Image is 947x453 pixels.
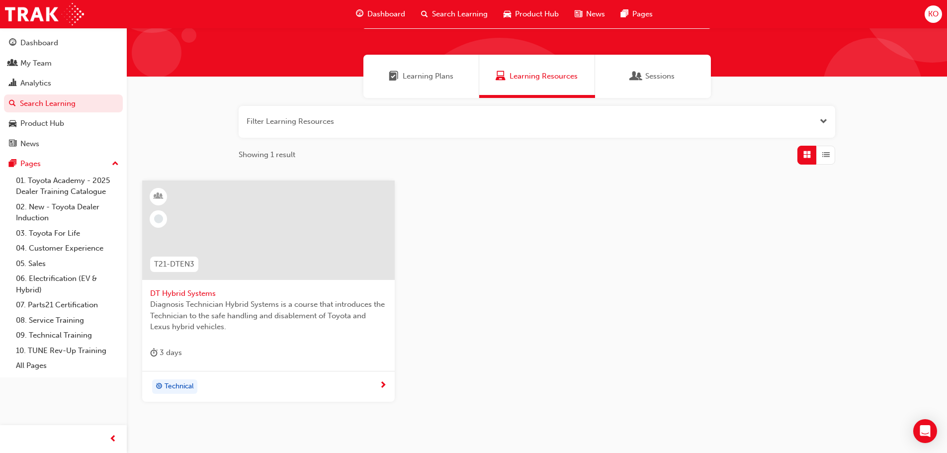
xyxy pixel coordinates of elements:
[12,199,123,226] a: 02. New - Toyota Dealer Induction
[165,381,194,392] span: Technical
[150,288,387,299] span: DT Hybrid Systems
[389,71,399,82] span: Learning Plans
[9,79,16,88] span: chart-icon
[9,39,16,48] span: guage-icon
[12,328,123,343] a: 09. Technical Training
[4,94,123,113] a: Search Learning
[567,4,613,24] a: news-iconNews
[20,118,64,129] div: Product Hub
[4,74,123,92] a: Analytics
[379,381,387,390] span: next-icon
[367,8,405,20] span: Dashboard
[20,158,41,170] div: Pages
[363,55,479,98] a: Learning PlansLearning Plans
[432,8,488,20] span: Search Learning
[4,54,123,73] a: My Team
[348,4,413,24] a: guage-iconDashboard
[150,347,182,359] div: 3 days
[12,358,123,373] a: All Pages
[12,173,123,199] a: 01. Toyota Academy - 2025 Dealer Training Catalogue
[4,135,123,153] a: News
[913,419,937,443] div: Open Intercom Messenger
[12,313,123,328] a: 08. Service Training
[12,226,123,241] a: 03. Toyota For Life
[4,155,123,173] button: Pages
[820,116,827,127] button: Open the filter
[155,190,162,203] span: learningResourceType_INSTRUCTOR_LED-icon
[20,37,58,49] div: Dashboard
[928,8,939,20] span: KO
[413,4,496,24] a: search-iconSearch Learning
[510,71,578,82] span: Learning Resources
[154,214,163,223] span: learningRecordVerb_NONE-icon
[109,433,117,446] span: prev-icon
[12,241,123,256] a: 04. Customer Experience
[4,32,123,155] button: DashboardMy TeamAnalyticsSearch LearningProduct HubNews
[9,140,16,149] span: news-icon
[112,158,119,171] span: up-icon
[12,343,123,359] a: 10. TUNE Rev-Up Training
[822,149,830,161] span: List
[421,8,428,20] span: search-icon
[9,119,16,128] span: car-icon
[504,8,511,20] span: car-icon
[496,71,506,82] span: Learning Resources
[496,4,567,24] a: car-iconProduct Hub
[12,271,123,297] a: 06. Electrification (EV & Hybrid)
[632,8,653,20] span: Pages
[595,55,711,98] a: SessionsSessions
[631,71,641,82] span: Sessions
[515,8,559,20] span: Product Hub
[142,181,395,402] a: T21-DTEN3DT Hybrid SystemsDiagnosis Technician Hybrid Systems is a course that introduces the Tec...
[150,347,158,359] span: duration-icon
[4,34,123,52] a: Dashboard
[12,256,123,272] a: 05. Sales
[9,99,16,108] span: search-icon
[156,380,163,393] span: target-icon
[9,59,16,68] span: people-icon
[645,71,675,82] span: Sessions
[12,297,123,313] a: 07. Parts21 Certification
[5,3,84,25] img: Trak
[575,8,582,20] span: news-icon
[803,149,811,161] span: Grid
[20,78,51,89] div: Analytics
[20,138,39,150] div: News
[621,8,628,20] span: pages-icon
[613,4,661,24] a: pages-iconPages
[20,58,52,69] div: My Team
[925,5,942,23] button: KO
[586,8,605,20] span: News
[9,160,16,169] span: pages-icon
[239,149,295,161] span: Showing 1 result
[403,71,453,82] span: Learning Plans
[154,259,194,270] span: T21-DTEN3
[150,299,387,333] span: Diagnosis Technician Hybrid Systems is a course that introduces the Technician to the safe handli...
[479,55,595,98] a: Learning ResourcesLearning Resources
[356,8,363,20] span: guage-icon
[4,114,123,133] a: Product Hub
